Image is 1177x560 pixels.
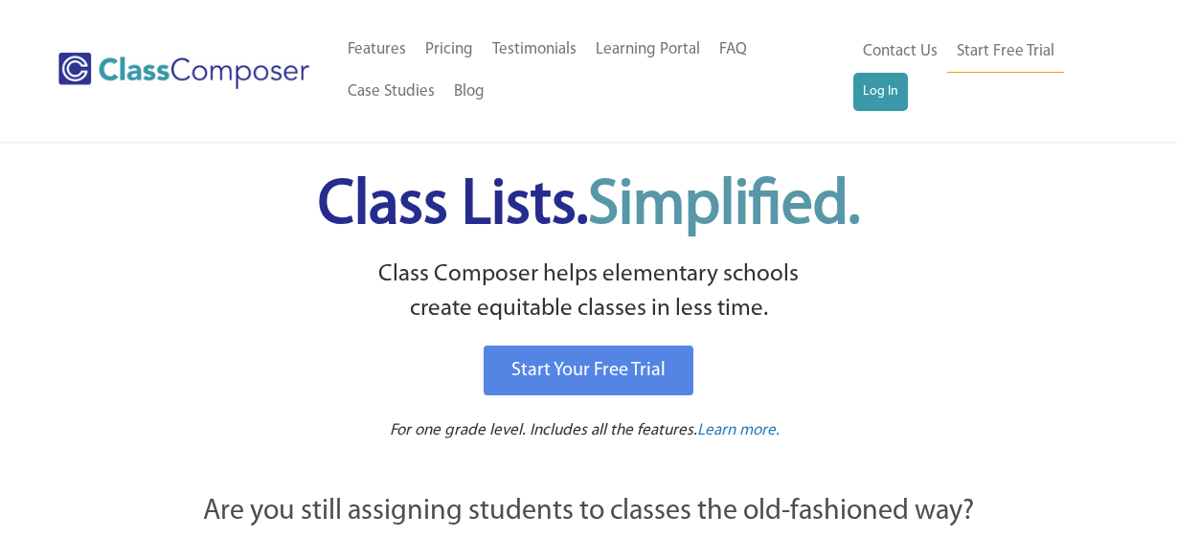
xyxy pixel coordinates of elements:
[318,175,860,237] span: Class Lists.
[444,71,494,113] a: Blog
[947,31,1064,74] a: Start Free Trial
[484,346,693,395] a: Start Your Free Trial
[98,258,1080,327] p: Class Composer helps elementary schools create equitable classes in less time.
[338,29,853,113] nav: Header Menu
[853,31,1104,111] nav: Header Menu
[853,73,908,111] a: Log In
[338,29,416,71] a: Features
[483,29,586,71] a: Testimonials
[853,31,947,73] a: Contact Us
[338,71,444,113] a: Case Studies
[588,175,860,237] span: Simplified.
[390,422,697,438] span: For one grade level. Includes all the features.
[710,29,757,71] a: FAQ
[586,29,710,71] a: Learning Portal
[697,419,780,443] a: Learn more.
[511,361,666,380] span: Start Your Free Trial
[697,422,780,438] span: Learn more.
[416,29,483,71] a: Pricing
[58,53,309,89] img: Class Composer
[101,491,1077,533] p: Are you still assigning students to classes the old-fashioned way?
